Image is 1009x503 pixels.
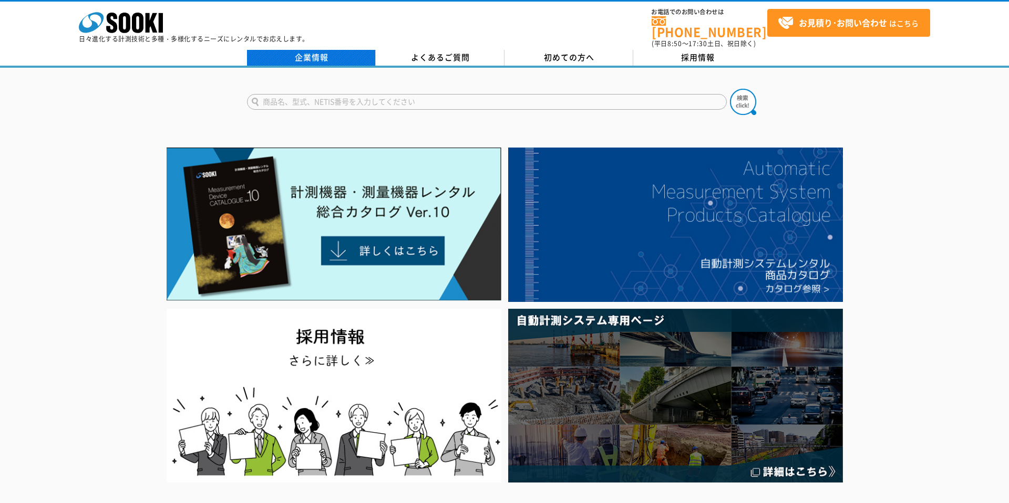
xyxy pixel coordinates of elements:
img: 自動計測システム専用ページ [508,309,843,483]
a: よくあるご質問 [376,50,504,66]
span: 8:50 [667,39,682,48]
img: 自動計測システムカタログ [508,148,843,302]
p: 日々進化する計測技術と多種・多様化するニーズにレンタルでお応えします。 [79,36,309,42]
span: 17:30 [688,39,707,48]
a: 企業情報 [247,50,376,66]
input: 商品名、型式、NETIS番号を入力してください [247,94,727,110]
span: 初めての方へ [544,51,594,63]
span: (平日 ～ 土日、祝日除く) [652,39,756,48]
a: 初めての方へ [504,50,633,66]
img: Catalog Ver10 [167,148,501,301]
span: お電話でのお問い合わせは [652,9,767,15]
a: 採用情報 [633,50,762,66]
img: btn_search.png [730,89,756,115]
a: [PHONE_NUMBER] [652,16,767,38]
span: はこちら [778,15,919,31]
strong: お見積り･お問い合わせ [799,16,887,29]
img: SOOKI recruit [167,309,501,483]
a: お見積り･お問い合わせはこちら [767,9,930,37]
